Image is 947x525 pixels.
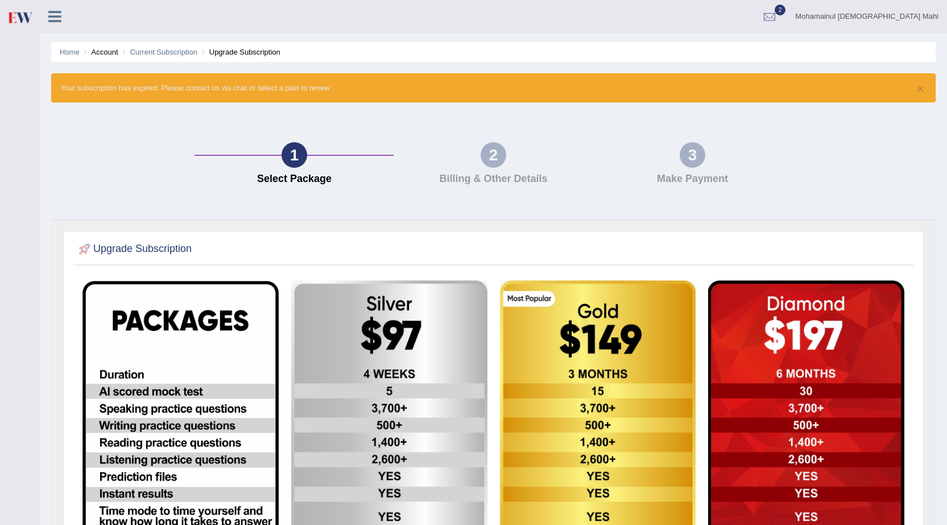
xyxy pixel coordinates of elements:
[60,48,80,56] a: Home
[51,73,936,102] div: Your subscription has expired. Please contact us via chat or select a plan to renew
[917,82,924,94] button: ×
[200,173,388,185] h4: Select Package
[598,173,786,185] h4: Make Payment
[81,47,118,57] li: Account
[775,5,786,15] span: 2
[282,142,307,168] div: 1
[399,173,587,185] h4: Billing & Other Details
[76,241,192,258] h2: Upgrade Subscription
[481,142,506,168] div: 2
[130,48,197,56] a: Current Subscription
[680,142,705,168] div: 3
[200,47,280,57] li: Upgrade Subscription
